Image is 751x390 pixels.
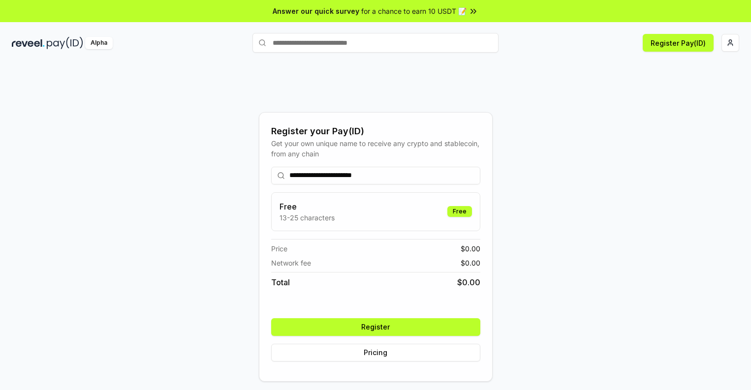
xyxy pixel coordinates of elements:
[271,124,480,138] div: Register your Pay(ID)
[47,37,83,49] img: pay_id
[280,201,335,212] h3: Free
[461,243,480,254] span: $ 0.00
[273,6,359,16] span: Answer our quick survey
[85,37,113,49] div: Alpha
[361,6,467,16] span: for a chance to earn 10 USDT 📝
[271,318,480,336] button: Register
[271,276,290,288] span: Total
[271,344,480,361] button: Pricing
[12,37,45,49] img: reveel_dark
[457,276,480,288] span: $ 0.00
[280,212,335,223] p: 13-25 characters
[271,243,287,254] span: Price
[461,258,480,268] span: $ 0.00
[271,258,311,268] span: Network fee
[271,138,480,159] div: Get your own unique name to receive any crypto and stablecoin, from any chain
[447,206,472,217] div: Free
[643,34,714,52] button: Register Pay(ID)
